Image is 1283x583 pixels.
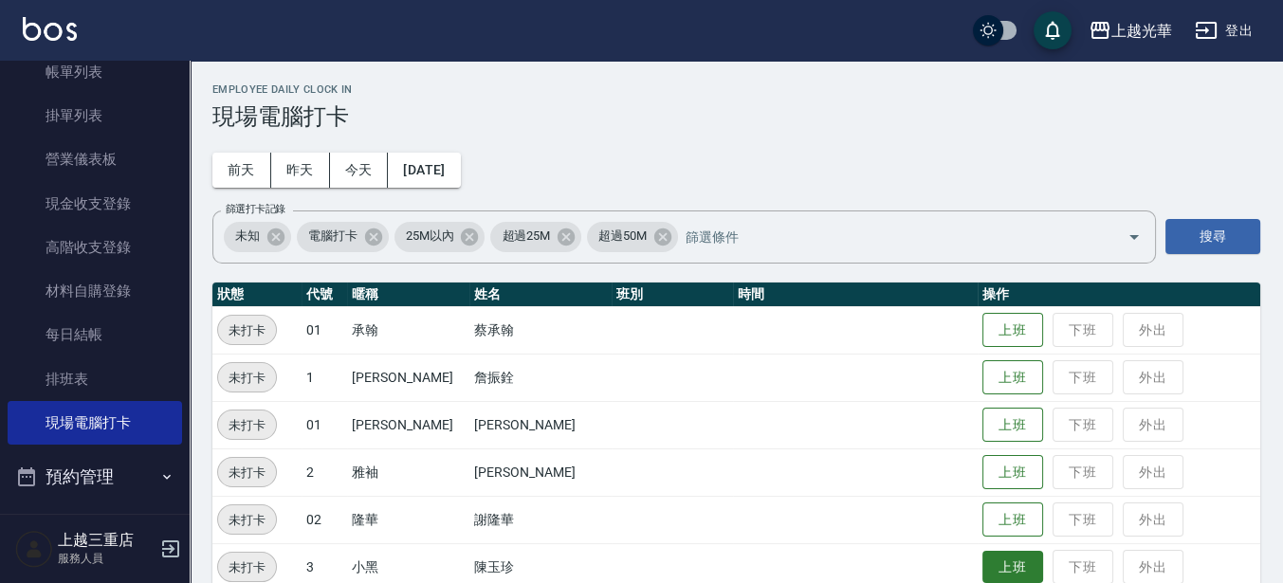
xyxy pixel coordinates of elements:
th: 班別 [612,282,734,307]
p: 服務人員 [58,550,155,567]
a: 現場電腦打卡 [8,401,182,445]
td: 隆華 [347,496,469,543]
button: 登出 [1187,13,1260,48]
a: 高階收支登錄 [8,226,182,269]
span: 未打卡 [218,415,276,435]
a: 掛單列表 [8,94,182,137]
div: 電腦打卡 [297,222,389,252]
td: 謝隆華 [469,496,612,543]
span: 未打卡 [218,463,276,483]
span: 超過50M [587,227,658,246]
button: 今天 [330,153,389,188]
a: 排班表 [8,357,182,401]
button: save [1034,11,1072,49]
td: 雅袖 [347,448,469,496]
th: 操作 [978,282,1260,307]
button: 搜尋 [1165,219,1260,254]
button: 昨天 [271,153,330,188]
button: 前天 [212,153,271,188]
span: 未打卡 [218,320,276,340]
h5: 上越三重店 [58,531,155,550]
button: 上班 [982,313,1043,348]
h3: 現場電腦打卡 [212,103,1260,130]
span: 未打卡 [218,557,276,577]
h2: Employee Daily Clock In [212,83,1260,96]
td: 1 [302,354,348,401]
th: 代號 [302,282,348,307]
span: 電腦打卡 [297,227,369,246]
button: 預約管理 [8,452,182,501]
button: 上班 [982,408,1043,443]
button: 報表及分析 [8,501,182,551]
td: 承翰 [347,306,469,354]
th: 姓名 [469,282,612,307]
span: 25M以內 [394,227,466,246]
td: 02 [302,496,348,543]
input: 篩選條件 [681,220,1094,253]
img: Logo [23,17,77,41]
a: 每日結帳 [8,313,182,356]
a: 帳單列表 [8,50,182,94]
label: 篩選打卡記錄 [226,202,285,216]
td: 蔡承翰 [469,306,612,354]
a: 材料自購登錄 [8,269,182,313]
span: 未知 [224,227,271,246]
td: [PERSON_NAME] [469,401,612,448]
th: 時間 [733,282,977,307]
td: 01 [302,306,348,354]
a: 營業儀表板 [8,137,182,181]
button: 上越光華 [1081,11,1180,50]
td: 2 [302,448,348,496]
button: 上班 [982,455,1043,490]
div: 超過25M [490,222,581,252]
span: 未打卡 [218,510,276,530]
td: 詹振銓 [469,354,612,401]
a: 現金收支登錄 [8,182,182,226]
div: 超過50M [587,222,678,252]
th: 暱稱 [347,282,469,307]
td: [PERSON_NAME] [469,448,612,496]
div: 未知 [224,222,291,252]
td: [PERSON_NAME] [347,354,469,401]
button: [DATE] [388,153,460,188]
div: 25M以內 [394,222,486,252]
span: 未打卡 [218,368,276,388]
th: 狀態 [212,282,302,307]
div: 上越光華 [1111,19,1172,43]
span: 超過25M [490,227,561,246]
button: 上班 [982,360,1043,395]
button: 上班 [982,502,1043,537]
td: 01 [302,401,348,448]
button: Open [1119,222,1149,252]
td: [PERSON_NAME] [347,401,469,448]
img: Person [15,530,53,568]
